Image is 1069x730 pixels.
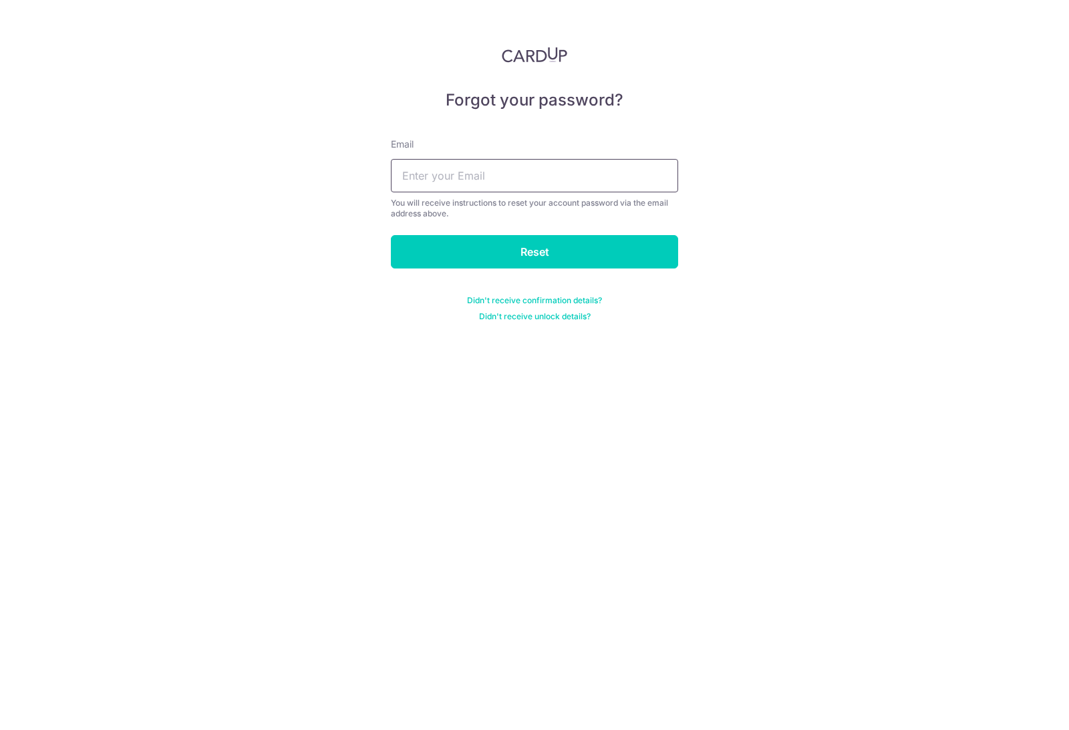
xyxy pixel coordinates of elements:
[391,159,678,192] input: Enter your Email
[391,198,678,219] div: You will receive instructions to reset your account password via the email address above.
[391,138,414,151] label: Email
[391,89,678,111] h5: Forgot your password?
[502,47,567,63] img: CardUp Logo
[467,295,602,306] a: Didn't receive confirmation details?
[479,311,591,322] a: Didn't receive unlock details?
[391,235,678,268] input: Reset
